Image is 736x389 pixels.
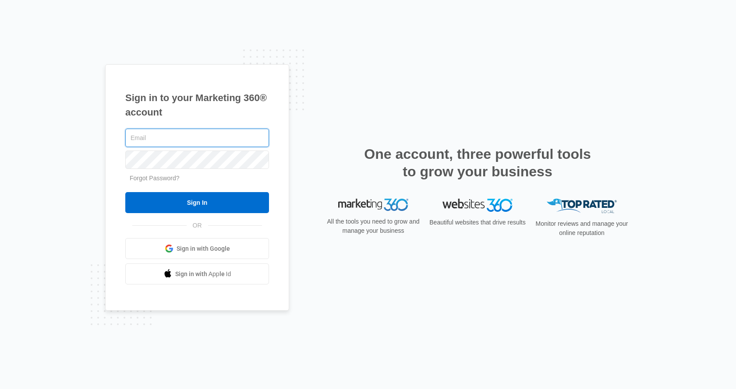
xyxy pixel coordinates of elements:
h1: Sign in to your Marketing 360® account [125,91,269,119]
span: Sign in with Apple Id [175,270,231,279]
p: Monitor reviews and manage your online reputation [533,219,631,238]
p: Beautiful websites that drive results [428,218,527,227]
a: Forgot Password? [130,175,180,182]
span: Sign in with Google [177,244,230,253]
img: Websites 360 [442,199,513,211]
h2: One account, three powerful tools to grow your business [361,145,594,180]
input: Sign In [125,192,269,213]
a: Sign in with Google [125,238,269,259]
img: Top Rated Local [547,199,617,213]
p: All the tools you need to grow and manage your business [324,217,422,235]
a: Sign in with Apple Id [125,263,269,284]
img: Marketing 360 [338,199,408,211]
span: OR [187,221,208,230]
input: Email [125,129,269,147]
